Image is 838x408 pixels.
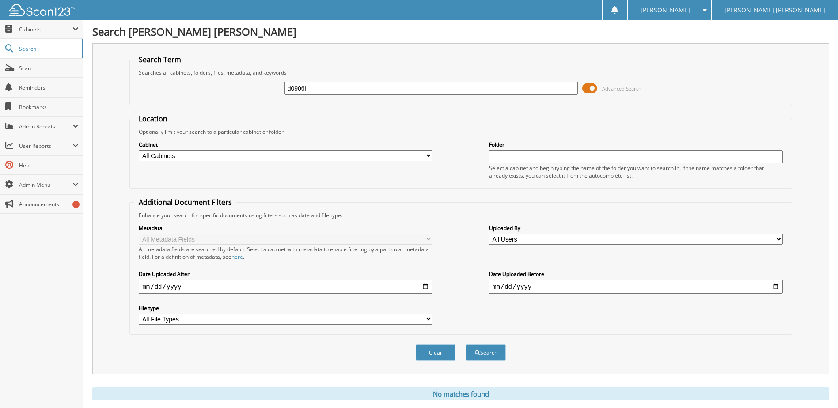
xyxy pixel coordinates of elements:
label: Folder [489,141,783,148]
div: Searches all cabinets, folders, files, metadata, and keywords [134,69,787,76]
input: end [489,280,783,294]
div: All metadata fields are searched by default. Select a cabinet with metadata to enable filtering b... [139,246,432,261]
div: No matches found [92,387,829,400]
span: Help [19,162,79,169]
legend: Search Term [134,55,186,64]
span: Bookmarks [19,103,79,111]
label: File type [139,304,432,312]
legend: Location [134,114,172,124]
label: Date Uploaded Before [489,270,783,278]
div: Optionally limit your search to a particular cabinet or folder [134,128,787,136]
h1: Search [PERSON_NAME] [PERSON_NAME] [92,24,829,39]
a: here [231,253,243,261]
span: Cabinets [19,26,72,33]
legend: Additional Document Filters [134,197,236,207]
span: Admin Menu [19,181,72,189]
div: Enhance your search for specific documents using filters such as date and file type. [134,212,787,219]
button: Search [466,344,506,361]
button: Clear [416,344,455,361]
div: Select a cabinet and begin typing the name of the folder you want to search in. If the name match... [489,164,783,179]
label: Cabinet [139,141,432,148]
div: 1 [72,201,80,208]
span: Admin Reports [19,123,72,130]
label: Metadata [139,224,432,232]
span: [PERSON_NAME] [PERSON_NAME] [724,8,825,13]
span: User Reports [19,142,72,150]
span: Scan [19,64,79,72]
input: start [139,280,432,294]
label: Uploaded By [489,224,783,232]
span: [PERSON_NAME] [641,8,690,13]
span: Announcements [19,200,79,208]
span: Advanced Search [602,85,641,92]
img: scan123-logo-white.svg [9,4,75,16]
label: Date Uploaded After [139,270,432,278]
span: Reminders [19,84,79,91]
span: Search [19,45,77,53]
